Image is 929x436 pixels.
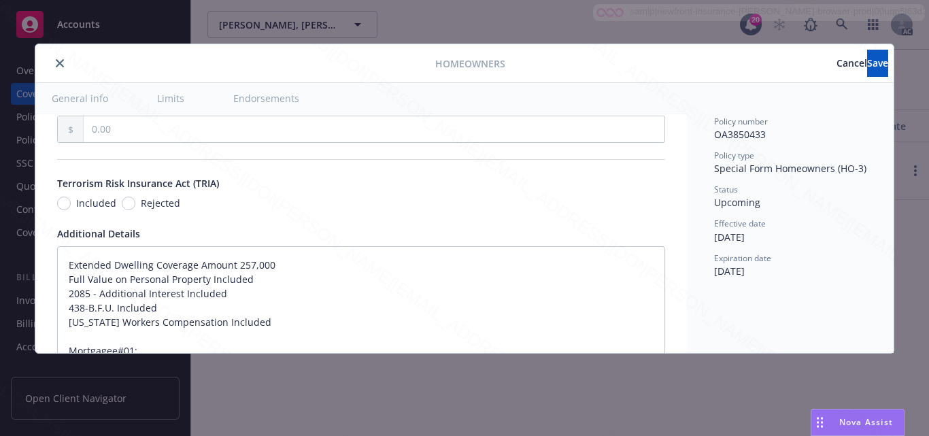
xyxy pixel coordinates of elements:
[57,197,71,210] input: Included
[837,50,867,77] button: Cancel
[714,150,754,161] span: Policy type
[837,56,867,69] span: Cancel
[76,196,116,210] span: Included
[839,416,893,428] span: Nova Assist
[714,218,766,229] span: Effective date
[714,184,738,195] span: Status
[52,55,68,71] button: close
[57,177,219,190] span: Terrorism Risk Insurance Act (TRIA)
[714,196,760,209] span: Upcoming
[811,409,828,435] div: Drag to move
[714,265,745,278] span: [DATE]
[435,56,505,71] span: Homeowners
[57,246,665,426] textarea: Extended Dwelling Coverage Amount 257,000 Full Value on Personal Property Included 2085 - Additio...
[141,83,201,114] button: Limits
[217,83,316,114] button: Endorsements
[867,56,888,69] span: Save
[84,116,664,142] input: 0.00
[57,227,140,240] span: Additional Details
[122,197,135,210] input: Rejected
[811,409,905,436] button: Nova Assist
[714,162,866,175] span: Special Form Homeowners (HO-3)
[714,231,745,244] span: [DATE]
[35,83,124,114] button: General info
[714,252,771,264] span: Expiration date
[714,116,768,127] span: Policy number
[141,196,180,210] span: Rejected
[867,50,888,77] button: Save
[714,128,766,141] span: OA3850433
